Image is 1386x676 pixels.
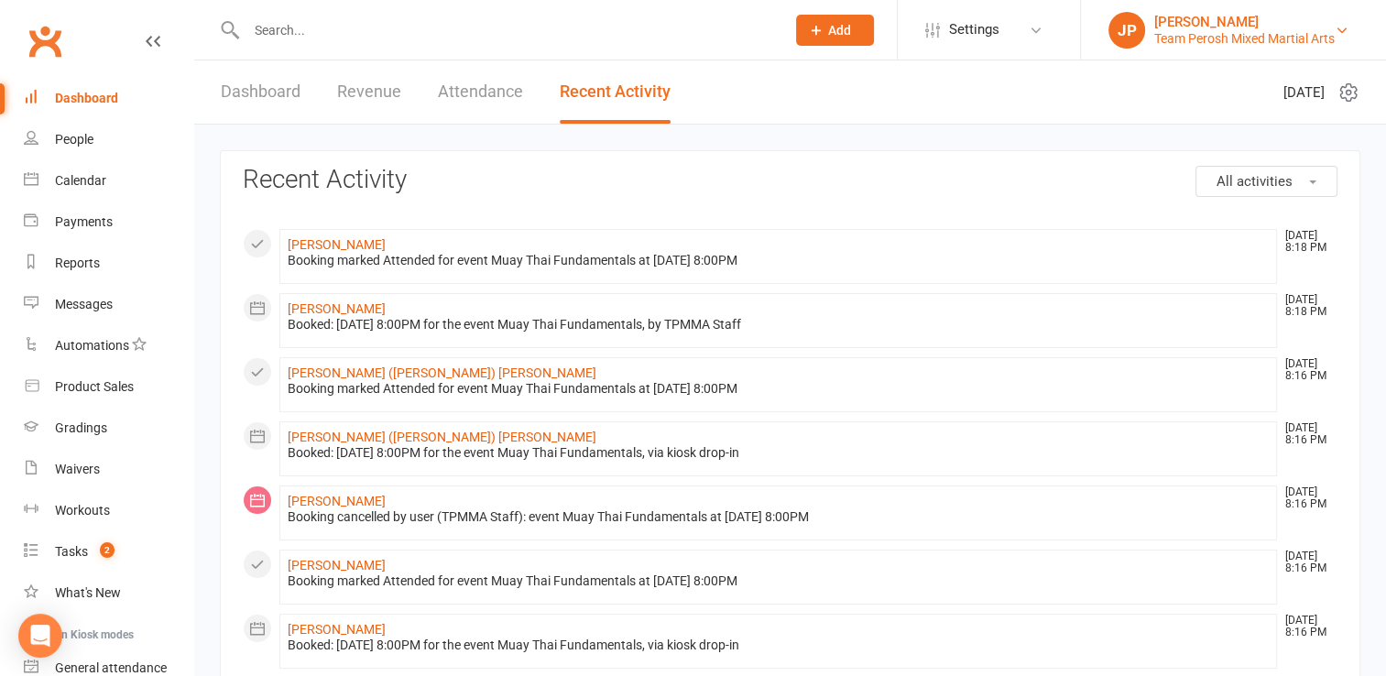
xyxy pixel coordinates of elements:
div: Gradings [55,420,107,435]
span: [DATE] [1283,82,1325,104]
a: [PERSON_NAME] [288,237,386,252]
div: Payments [55,214,113,229]
a: Revenue [337,60,401,124]
a: Product Sales [24,366,193,408]
a: Gradings [24,408,193,449]
a: Attendance [438,60,523,124]
a: [PERSON_NAME] [288,558,386,572]
div: [PERSON_NAME] [1154,14,1335,30]
time: [DATE] 8:18 PM [1276,230,1337,254]
a: [PERSON_NAME] [288,622,386,637]
div: What's New [55,585,121,600]
div: Tasks [55,544,88,559]
a: Dashboard [221,60,300,124]
a: [PERSON_NAME] ([PERSON_NAME]) [PERSON_NAME] [288,430,596,444]
span: All activities [1217,173,1293,190]
div: Workouts [55,503,110,518]
a: Messages [24,284,193,325]
time: [DATE] 8:18 PM [1276,294,1337,318]
div: Booking marked Attended for event Muay Thai Fundamentals at [DATE] 8:00PM [288,253,1269,268]
span: 2 [100,542,115,558]
div: Booking marked Attended for event Muay Thai Fundamentals at [DATE] 8:00PM [288,573,1269,589]
div: Product Sales [55,379,134,394]
div: Messages [55,297,113,311]
a: Reports [24,243,193,284]
div: Calendar [55,173,106,188]
a: [PERSON_NAME] [288,494,386,508]
a: Payments [24,202,193,243]
input: Search... [241,17,772,43]
a: Recent Activity [560,60,671,124]
time: [DATE] 8:16 PM [1276,615,1337,638]
a: Waivers [24,449,193,490]
time: [DATE] 8:16 PM [1276,358,1337,382]
a: Workouts [24,490,193,531]
div: Booked: [DATE] 8:00PM for the event Muay Thai Fundamentals, via kiosk drop-in [288,445,1269,461]
div: Booked: [DATE] 8:00PM for the event Muay Thai Fundamentals, by TPMMA Staff [288,317,1269,333]
div: Reports [55,256,100,270]
a: [PERSON_NAME] ([PERSON_NAME]) [PERSON_NAME] [288,365,596,380]
a: [PERSON_NAME] [288,301,386,316]
span: Settings [949,9,999,50]
button: Add [796,15,874,46]
span: Add [828,23,851,38]
div: Team Perosh Mixed Martial Arts [1154,30,1335,47]
a: People [24,119,193,160]
div: General attendance [55,660,167,675]
time: [DATE] 8:16 PM [1276,551,1337,574]
button: All activities [1195,166,1337,197]
a: Dashboard [24,78,193,119]
a: Clubworx [22,18,68,64]
time: [DATE] 8:16 PM [1276,486,1337,510]
div: Booked: [DATE] 8:00PM for the event Muay Thai Fundamentals, via kiosk drop-in [288,638,1269,653]
h3: Recent Activity [243,166,1337,194]
div: Booking marked Attended for event Muay Thai Fundamentals at [DATE] 8:00PM [288,381,1269,397]
a: Automations [24,325,193,366]
a: What's New [24,572,193,614]
div: JP [1108,12,1145,49]
a: Calendar [24,160,193,202]
time: [DATE] 8:16 PM [1276,422,1337,446]
div: People [55,132,93,147]
div: Automations [55,338,129,353]
a: Tasks 2 [24,531,193,572]
div: Open Intercom Messenger [18,614,62,658]
div: Booking cancelled by user (TPMMA Staff): event Muay Thai Fundamentals at [DATE] 8:00PM [288,509,1269,525]
div: Waivers [55,462,100,476]
div: Dashboard [55,91,118,105]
